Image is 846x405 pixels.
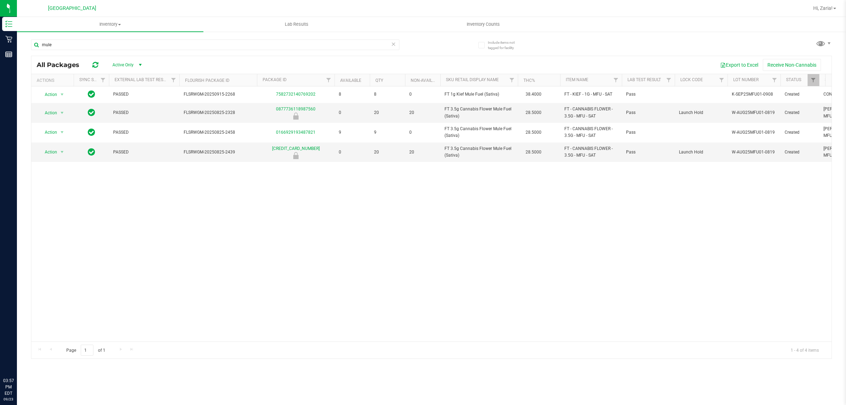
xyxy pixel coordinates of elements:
span: Action [38,147,57,157]
span: 28.5000 [522,127,545,138]
span: 38.4000 [522,89,545,99]
span: FT 3.5g Cannabis Flower Mule Fuel (Sativa) [445,145,514,159]
a: Filter [97,74,109,86]
span: Include items not tagged for facility [488,40,523,50]
span: 28.5000 [522,108,545,118]
span: PASSED [113,109,175,116]
a: Inventory [17,17,203,32]
span: 28.5000 [522,147,545,157]
a: 0166929193487821 [276,130,315,135]
span: W-AUG25MFU01-0819 [732,149,776,156]
span: 0 [409,91,436,98]
div: Launch Hold [256,113,336,120]
input: Search Package ID, Item Name, SKU, Lot or Part Number... [31,40,399,50]
a: 0877736118987560 [276,107,315,111]
a: Lot Number [733,77,759,82]
span: select [58,90,67,99]
span: [GEOGRAPHIC_DATA] [48,5,96,11]
span: FT 1g Kief Mule Fuel (Sativa) [445,91,514,98]
span: Lab Results [275,21,318,28]
span: 20 [374,109,401,116]
span: 9 [374,129,401,136]
a: Sync Status [79,77,106,82]
inline-svg: Retail [5,36,12,43]
a: Lab Results [203,17,390,32]
span: PASSED [113,149,175,156]
iframe: Resource center [7,349,28,370]
a: External Lab Test Result [115,77,170,82]
span: 20 [374,149,401,156]
span: select [58,108,67,118]
span: Pass [626,129,670,136]
span: In Sync [88,89,95,99]
span: 0 [339,149,366,156]
a: Filter [663,74,675,86]
a: Filter [769,74,780,86]
span: Inventory [17,21,203,28]
span: PASSED [113,129,175,136]
span: Created [785,109,815,116]
input: 1 [81,345,93,356]
span: Created [785,129,815,136]
span: All Packages [37,61,86,69]
p: 09/23 [3,397,14,402]
span: In Sync [88,127,95,137]
span: 8 [374,91,401,98]
span: Action [38,90,57,99]
span: In Sync [88,147,95,157]
span: Pass [626,109,670,116]
span: Launch Hold [679,109,723,116]
a: Lab Test Result [627,77,661,82]
span: 0 [409,129,436,136]
span: FLSRWGM-20250915-2268 [184,91,253,98]
a: Package ID [263,77,287,82]
span: K-SEP25MFU01-0908 [732,91,776,98]
a: [CREDIT_CARD_NUMBER] [272,146,320,151]
span: Clear [391,40,396,49]
a: Filter [323,74,335,86]
span: W-AUG25MFU01-0819 [732,129,776,136]
button: Export to Excel [716,59,763,71]
span: PASSED [113,91,175,98]
span: 8 [339,91,366,98]
a: Inventory Counts [390,17,576,32]
a: Filter [610,74,622,86]
a: Status [786,77,801,82]
p: 03:57 PM EDT [3,377,14,397]
a: SKU [825,77,833,82]
span: W-AUG25MFU01-0819 [732,109,776,116]
span: 0 [339,109,366,116]
a: THC% [523,78,535,83]
a: Filter [808,74,819,86]
span: 20 [409,149,436,156]
span: FLSRWGM-20250825-2439 [184,149,253,156]
span: Launch Hold [679,149,723,156]
span: FT - CANNABIS FLOWER - 3.5G - MFU - SAT [564,145,618,159]
span: Action [38,108,57,118]
span: Action [38,127,57,137]
span: select [58,147,67,157]
a: Lock Code [680,77,703,82]
a: Qty [375,78,383,83]
span: Page of 1 [60,345,111,356]
span: FT - CANNABIS FLOWER - 3.5G - MFU - SAT [564,126,618,139]
a: Flourish Package ID [185,78,229,83]
span: FLSRWGM-20250825-2328 [184,109,253,116]
a: Sku Retail Display Name [446,77,499,82]
span: FT - KIEF - 1G - MFU - SAT [564,91,618,98]
span: Created [785,149,815,156]
span: FT - CANNABIS FLOWER - 3.5G - MFU - SAT [564,106,618,119]
a: Non-Available [411,78,442,83]
span: FT 3.5g Cannabis Flower Mule Fuel (Sativa) [445,106,514,119]
span: 20 [409,109,436,116]
span: FT 3.5g Cannabis Flower Mule Fuel (Sativa) [445,126,514,139]
a: Available [340,78,361,83]
div: Launch Hold [256,152,336,159]
button: Receive Non-Cannabis [763,59,821,71]
a: 7582732140769202 [276,92,315,97]
inline-svg: Reports [5,51,12,58]
inline-svg: Inventory [5,20,12,28]
span: 9 [339,129,366,136]
div: Actions [37,78,71,83]
span: Hi, Zaria! [813,5,833,11]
